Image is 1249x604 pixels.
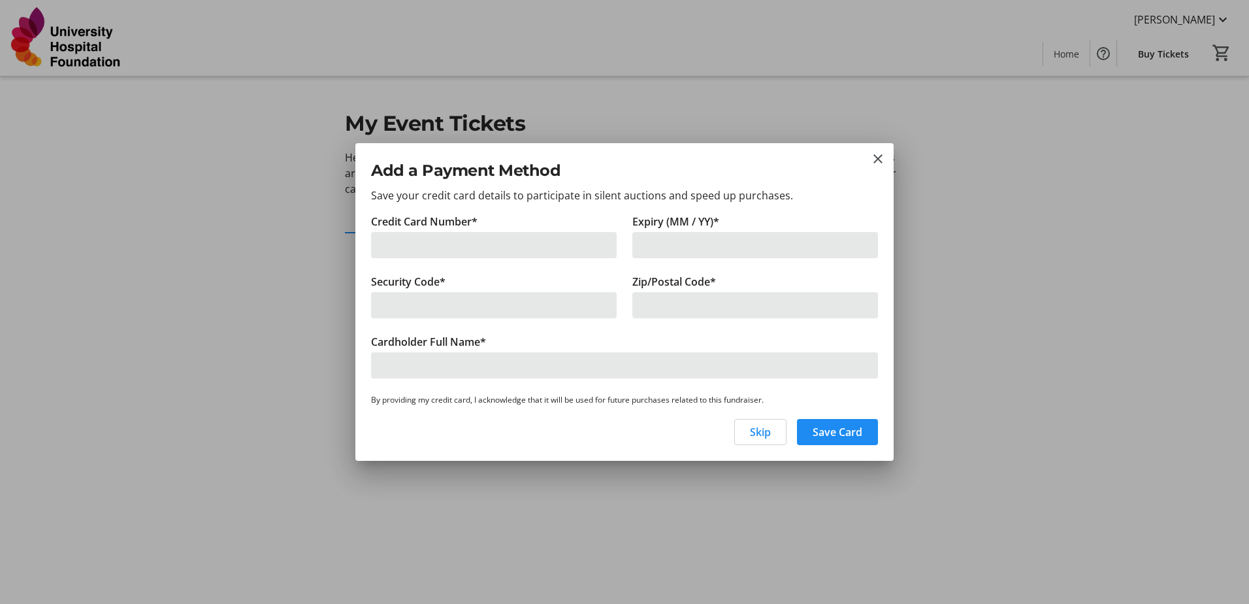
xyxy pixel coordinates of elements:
[371,334,878,350] div: Cardholder Full Name*
[813,424,862,440] span: Save Card
[371,394,878,406] p: By providing my credit card, I acknowledge that it will be used for future purchases related to t...
[371,188,878,203] p: Save your credit card details to participate in silent auctions and speed up purchases.
[371,274,446,290] label: Security Code*
[371,214,478,229] label: Credit Card Number*
[870,151,886,167] button: close
[632,274,878,290] div: Zip/Postal Code*
[797,419,878,445] button: Save Card
[750,424,771,440] span: Skip
[371,159,878,182] h2: Add a Payment Method
[734,419,787,445] button: Skip
[632,214,719,229] label: Expiry (MM / YY)*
